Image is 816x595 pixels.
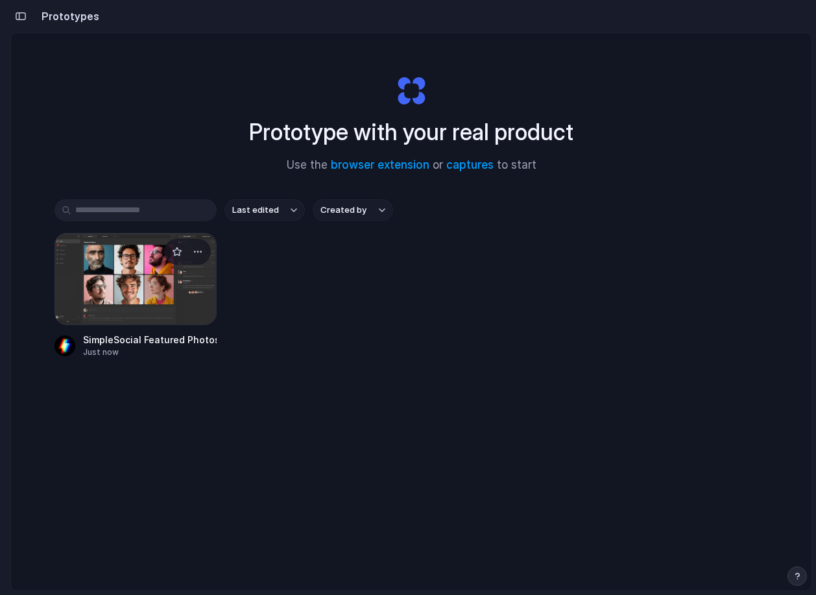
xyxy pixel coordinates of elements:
[83,333,217,346] div: SimpleSocial Featured Photos Layout
[36,8,99,24] h2: Prototypes
[224,199,305,221] button: Last edited
[83,346,217,358] div: Just now
[287,157,536,174] span: Use the or to start
[54,233,217,358] a: SimpleSocial Featured Photos LayoutSimpleSocial Featured Photos LayoutJust now
[313,199,393,221] button: Created by
[331,158,429,171] a: browser extension
[249,115,573,149] h1: Prototype with your real product
[320,204,366,217] span: Created by
[446,158,494,171] a: captures
[232,204,279,217] span: Last edited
